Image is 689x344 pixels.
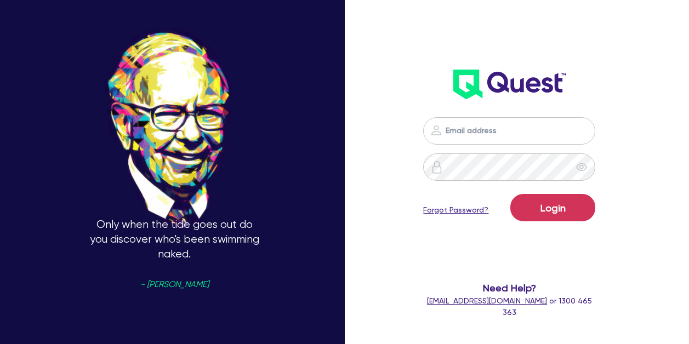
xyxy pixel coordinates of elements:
a: [EMAIL_ADDRESS][DOMAIN_NAME] [427,296,547,305]
span: or 1300 465 363 [427,296,592,317]
input: Email address [423,117,595,145]
span: - [PERSON_NAME] [140,280,209,289]
img: icon-password [430,160,443,174]
span: eye [576,162,587,173]
img: icon-password [430,124,443,137]
button: Login [510,194,595,221]
span: Need Help? [423,280,595,295]
img: wH2k97JdezQIQAAAABJRU5ErkJggg== [453,70,566,99]
a: Forgot Password? [423,204,488,216]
